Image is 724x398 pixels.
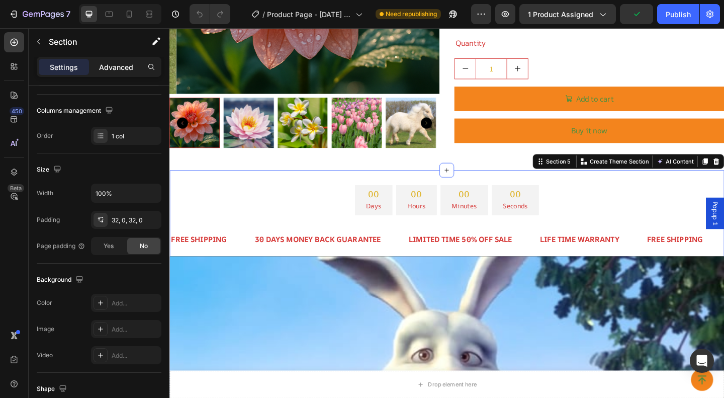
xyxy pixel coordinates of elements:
[1,221,63,238] div: FREE SHIPPING
[37,298,52,307] div: Color
[307,187,334,199] p: Minutes
[528,139,572,151] button: AI Content
[49,36,131,48] p: Section
[274,97,286,109] button: Carousel Next Arrow
[99,62,133,72] p: Advanced
[657,4,699,24] button: Publish
[690,349,714,373] div: Open Intercom Messenger
[190,4,230,24] div: Undo/Redo
[50,62,78,72] p: Settings
[367,33,390,55] button: increment
[37,382,69,396] div: Shape
[10,107,24,115] div: 450
[408,140,438,149] div: Section 5
[37,351,53,360] div: Video
[442,69,483,84] div: Add to cart
[267,9,351,20] span: Product Page - [DATE] 20:40:27
[310,33,333,55] button: decrement
[310,8,603,25] div: Quantity
[402,221,490,238] div: LIFE TIME WARRANTY
[112,351,159,360] div: Add...
[104,242,114,251] span: Yes
[112,325,159,334] div: Add...
[518,221,581,238] div: FREE SHIPPING
[666,9,691,20] div: Publish
[112,216,159,225] div: 32, 0, 32, 0
[37,131,53,140] div: Order
[66,8,70,20] p: 7
[363,175,390,186] div: 00
[519,4,616,24] button: 1 product assigned
[214,175,230,186] div: 00
[386,10,437,19] span: Need republishing
[92,221,231,238] div: 30 DAYS MONEY BACK GUARANTEE
[112,132,159,141] div: 1 col
[310,98,603,125] button: Buy it now
[8,184,24,192] div: Beta
[37,325,54,334] div: Image
[528,9,593,20] span: 1 product assigned
[310,63,603,90] button: Add to cart
[140,242,148,251] span: No
[262,9,265,20] span: /
[457,140,521,149] p: Create Theme Section
[8,97,20,109] button: Carousel Back Arrow
[37,189,53,198] div: Width
[258,187,279,199] p: Hours
[112,299,159,308] div: Add...
[169,28,724,398] iframe: To enrich screen reader interactions, please activate Accessibility in Grammarly extension settings
[92,184,161,202] input: Auto
[37,273,85,287] div: Background
[588,188,598,214] span: Popup 1
[37,163,63,177] div: Size
[37,215,60,224] div: Padding
[333,33,367,55] input: quantity
[214,187,230,199] p: Days
[37,104,115,118] div: Columns management
[258,175,279,186] div: 00
[37,242,85,251] div: Page padding
[4,4,75,24] button: 7
[259,221,374,238] div: LIMITED TIME 50% OFF SALE
[363,187,390,199] p: Seconds
[307,175,334,186] div: 00
[437,104,477,119] div: Buy it now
